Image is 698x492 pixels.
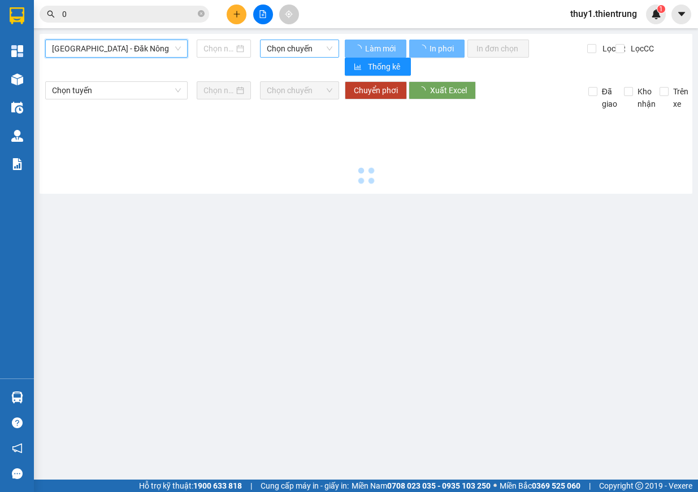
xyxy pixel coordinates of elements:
button: In đơn chọn [467,40,529,58]
button: In phơi [409,40,465,58]
button: caret-down [671,5,691,24]
span: Chọn chuyến [267,82,332,99]
input: Tìm tên, số ĐT hoặc mã đơn [62,8,196,20]
span: Chọn chuyến [267,40,332,57]
span: Kho nhận [633,85,660,110]
span: caret-down [677,9,687,19]
span: notification [12,443,23,454]
strong: 0708 023 035 - 0935 103 250 [387,481,491,490]
strong: 0369 525 060 [532,481,580,490]
img: icon-new-feature [651,9,661,19]
img: warehouse-icon [11,391,23,403]
span: loading [354,45,363,53]
button: bar-chartThống kê [345,58,411,76]
span: Miền Nam [352,480,491,492]
span: Cung cấp máy in - giấy in: [261,480,349,492]
span: Đã giao [597,85,622,110]
span: ⚪️ [493,484,497,488]
span: question-circle [12,417,23,428]
img: warehouse-icon [11,130,23,142]
span: Thống kê [368,60,402,73]
img: warehouse-icon [11,102,23,114]
span: close-circle [198,9,205,20]
span: thuy1.thientrung [561,7,646,21]
button: plus [227,5,246,24]
span: copyright [635,482,643,490]
span: message [12,468,23,479]
img: logo-vxr [10,7,24,24]
span: In phơi [430,42,456,55]
span: loading [418,45,428,53]
span: bar-chart [354,63,363,72]
span: Miền Bắc [500,480,580,492]
button: Xuất Excel [409,81,476,99]
span: Hà Nội - Đăk Nông [52,40,181,57]
span: aim [285,10,293,18]
img: dashboard-icon [11,45,23,57]
img: warehouse-icon [11,73,23,85]
button: Làm mới [345,40,406,58]
span: Lọc CC [626,42,656,55]
button: aim [279,5,299,24]
span: Lọc CR [598,42,627,55]
span: plus [233,10,241,18]
span: | [250,480,252,492]
img: solution-icon [11,158,23,170]
button: Chuyển phơi [345,81,407,99]
button: file-add [253,5,273,24]
sup: 1 [657,5,665,13]
span: file-add [259,10,267,18]
input: Chọn ngày [203,42,234,55]
strong: 1900 633 818 [193,481,242,490]
input: Chọn ngày [203,84,234,97]
span: Chọn tuyến [52,82,181,99]
span: 1 [659,5,663,13]
span: Làm mới [365,42,397,55]
span: close-circle [198,10,205,17]
span: Hỗ trợ kỹ thuật: [139,480,242,492]
span: Trên xe [669,85,693,110]
span: search [47,10,55,18]
span: | [589,480,591,492]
